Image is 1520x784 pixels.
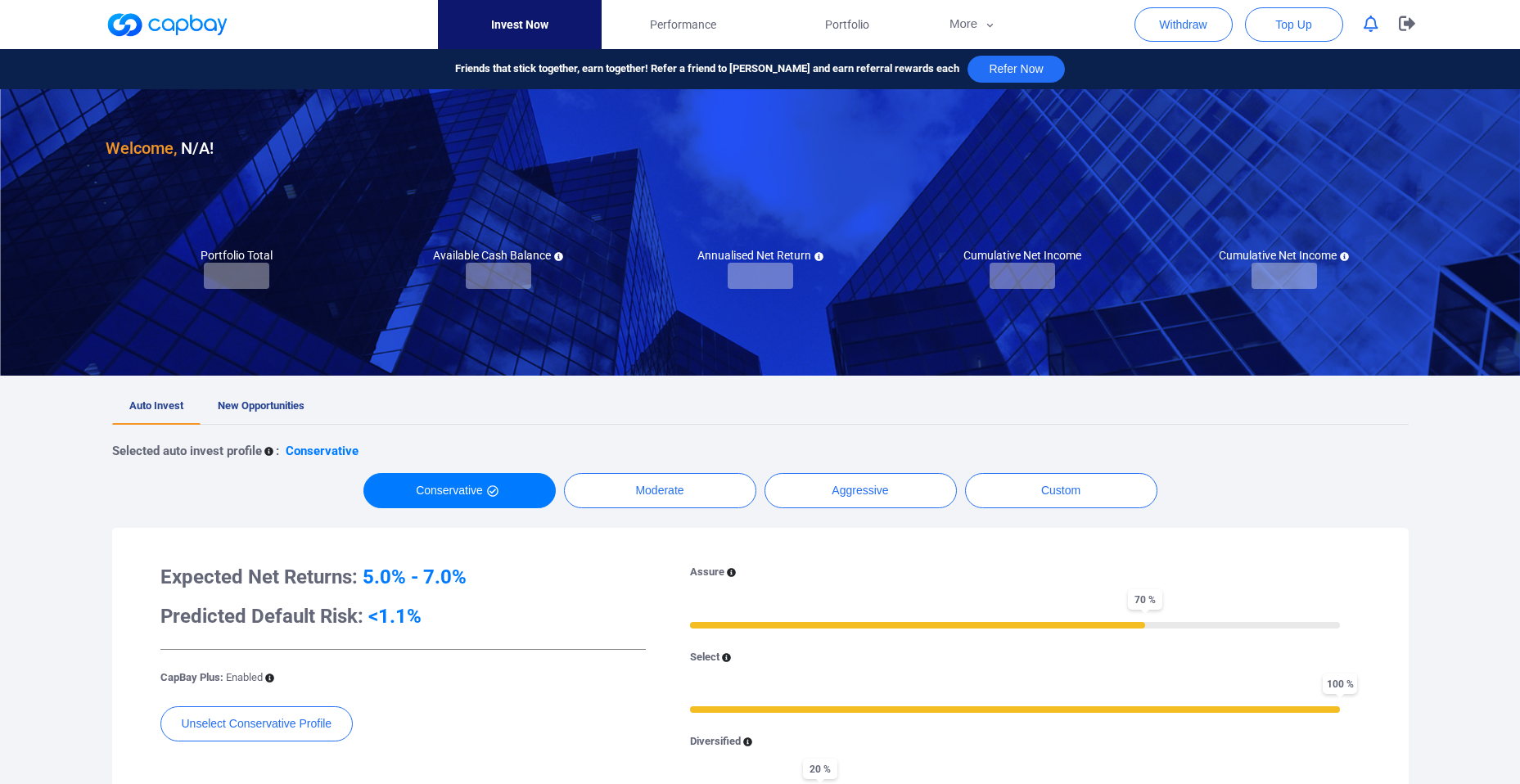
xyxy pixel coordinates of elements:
h5: Cumulative Net Income [963,248,1081,263]
span: Friends that stick together, earn together! Refer a friend to [PERSON_NAME] and earn referral rew... [455,61,959,78]
span: Enabled [226,671,263,683]
button: Custom [965,473,1157,508]
h5: Available Cash Balance [433,248,563,263]
button: Unselect Conservative Profile [160,706,354,741]
button: Top Up [1245,7,1343,42]
span: <1.1% [368,605,422,628]
span: 5.0% - 7.0% [363,565,467,588]
button: Aggressive [765,473,957,508]
p: CapBay Plus: [160,669,263,687]
span: New Opportunities [218,399,304,412]
button: Withdraw [1134,7,1233,42]
span: 20 % [803,759,837,779]
h5: Annualised Net Return [697,248,823,263]
h5: Cumulative Net Income [1219,248,1349,263]
p: Select [690,649,719,666]
span: Welcome, [106,138,177,158]
p: : [276,441,279,461]
span: Top Up [1275,16,1311,33]
button: Moderate [564,473,756,508]
h3: N/A ! [106,135,214,161]
p: Selected auto invest profile [112,441,262,461]
button: Refer Now [967,56,1064,83]
h3: Predicted Default Risk: [160,603,646,629]
span: 100 % [1323,674,1357,694]
span: Auto Invest [129,399,183,412]
button: Conservative [363,473,556,508]
p: Diversified [690,733,741,750]
h5: Portfolio Total [201,248,273,263]
h3: Expected Net Returns: [160,564,646,590]
span: Portfolio [825,16,869,34]
p: Assure [690,564,724,581]
p: Conservative [286,441,359,461]
span: 70 % [1128,589,1162,610]
span: Performance [650,16,716,34]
